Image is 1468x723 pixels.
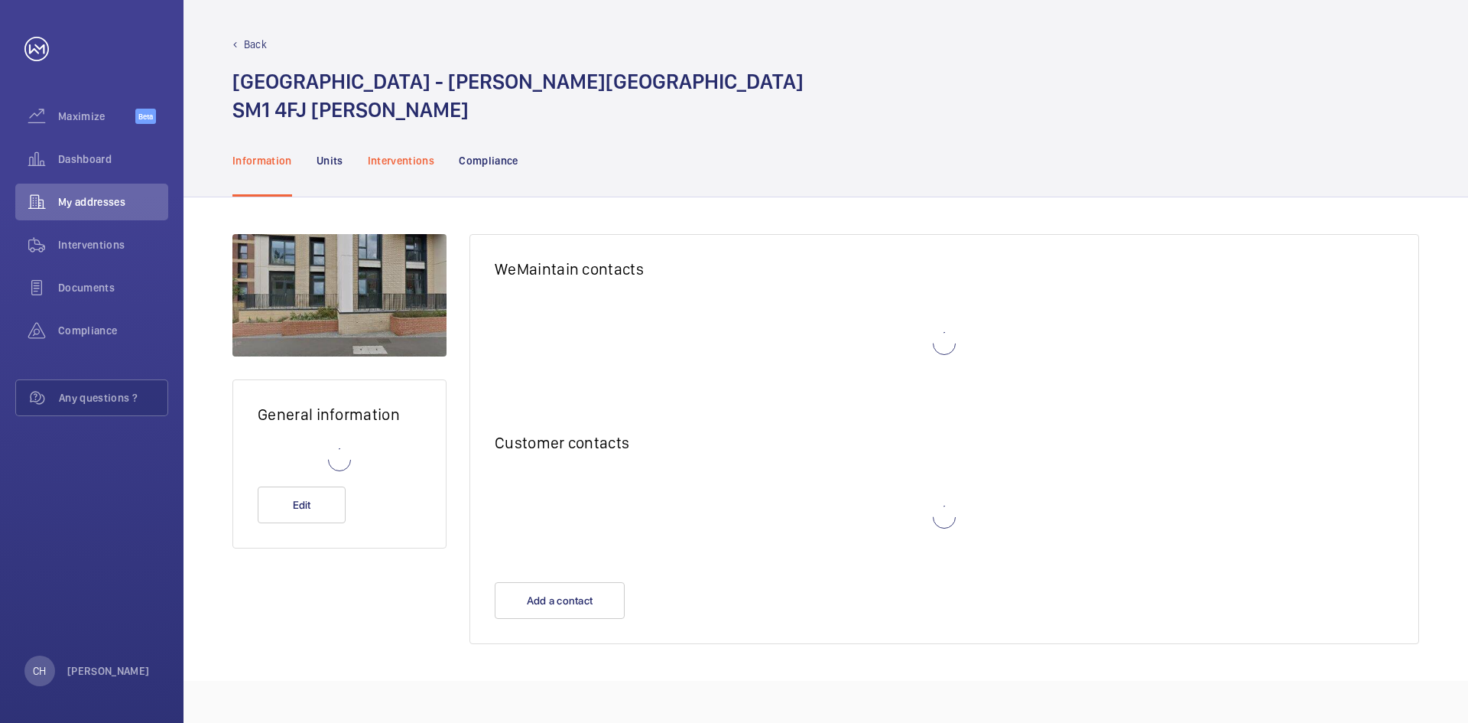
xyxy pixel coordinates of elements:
[59,390,167,405] span: Any questions ?
[459,153,518,168] p: Compliance
[58,151,168,167] span: Dashboard
[232,67,804,124] h1: [GEOGRAPHIC_DATA] - [PERSON_NAME][GEOGRAPHIC_DATA] SM1 4FJ [PERSON_NAME]
[495,259,1394,278] h2: WeMaintain contacts
[495,433,1394,452] h2: Customer contacts
[58,280,168,295] span: Documents
[33,663,46,679] p: CH
[495,582,625,619] button: Add a contact
[58,323,168,338] span: Compliance
[317,153,343,168] p: Units
[67,663,150,679] p: [PERSON_NAME]
[58,194,168,210] span: My addresses
[232,153,292,168] p: Information
[135,109,156,124] span: Beta
[368,153,435,168] p: Interventions
[244,37,267,52] p: Back
[258,405,421,424] h2: General information
[58,109,135,124] span: Maximize
[258,487,346,523] button: Edit
[58,237,168,252] span: Interventions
